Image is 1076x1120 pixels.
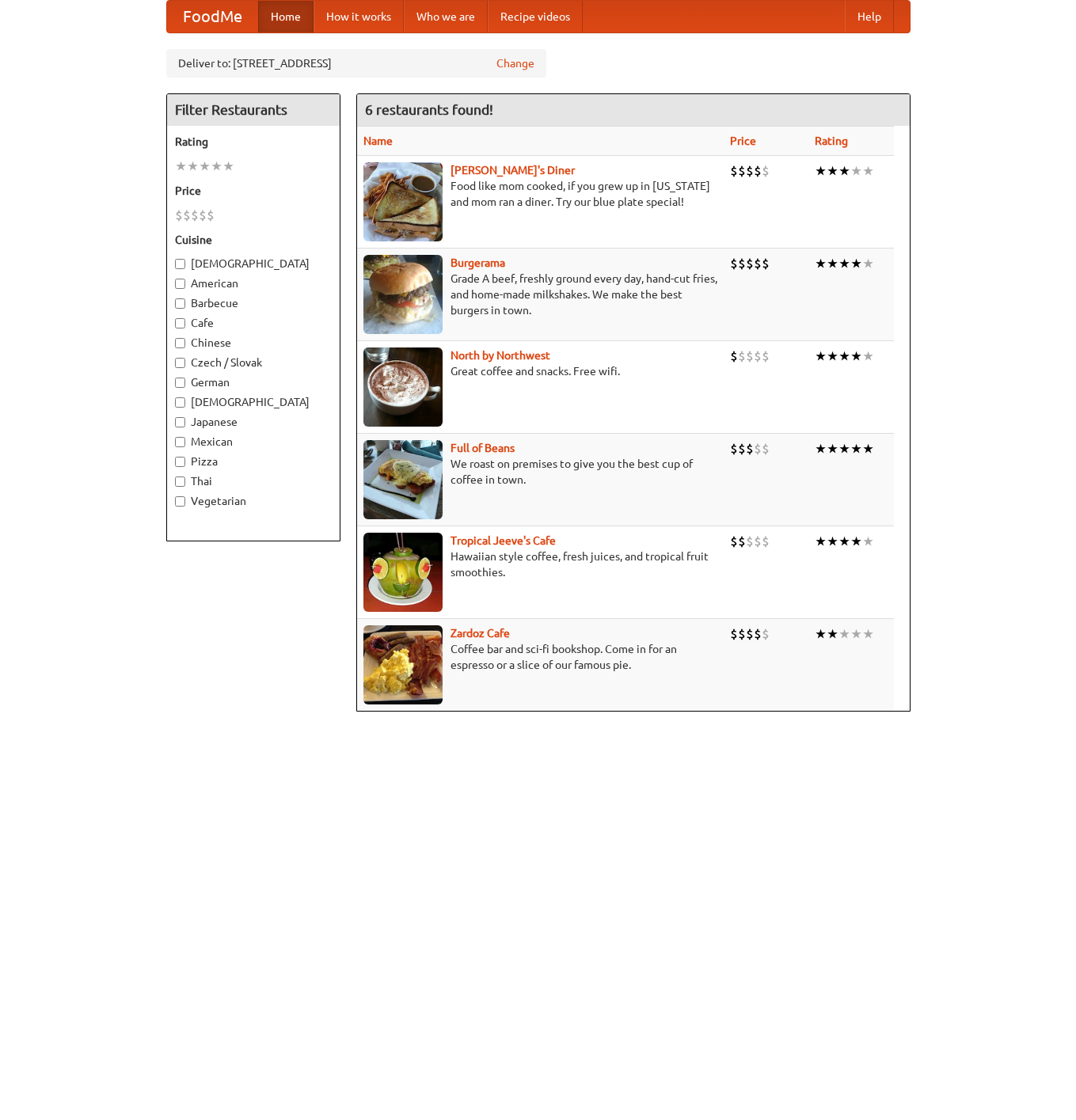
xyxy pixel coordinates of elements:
[167,1,258,32] a: FoodMe
[754,347,762,365] li: $
[850,440,862,457] li: ★
[175,473,332,489] label: Thai
[738,347,746,365] li: $
[754,533,762,550] li: $
[827,440,838,457] li: ★
[845,1,894,32] a: Help
[175,496,185,507] input: Vegetarian
[175,318,185,328] input: Cafe
[746,255,754,272] li: $
[363,549,717,580] p: Hawaiian style coffee, fresh juices, and tropical fruit smoothies.
[175,493,332,509] label: Vegetarian
[404,1,488,32] a: Who we are
[738,255,746,272] li: $
[363,363,717,379] p: Great coffee and snacks. Free wifi.
[827,255,838,272] li: ★
[175,374,332,390] label: German
[363,456,717,488] p: We roast on premises to give you the best cup of coffee in town.
[730,162,738,180] li: $
[175,315,332,331] label: Cafe
[175,298,185,309] input: Barbecue
[746,625,754,643] li: $
[175,476,185,487] input: Thai
[762,347,770,365] li: $
[730,255,738,272] li: $
[754,625,762,643] li: $
[451,534,556,547] a: Tropical Jeeve's Cafe
[762,440,770,457] li: $
[363,255,443,334] img: burgerama.jpg
[175,454,332,469] label: Pizza
[815,440,827,457] li: ★
[207,207,215,224] li: $
[451,164,575,177] a: [PERSON_NAME]'s Diner
[175,394,332,410] label: [DEMOGRAPHIC_DATA]
[746,347,754,365] li: $
[862,255,874,272] li: ★
[199,207,207,224] li: $
[451,256,505,269] b: Burgerama
[730,625,738,643] li: $
[754,255,762,272] li: $
[815,533,827,550] li: ★
[815,135,848,147] a: Rating
[175,397,185,408] input: [DEMOGRAPHIC_DATA]
[850,625,862,643] li: ★
[827,533,838,550] li: ★
[762,255,770,272] li: $
[738,625,746,643] li: $
[746,440,754,457] li: $
[363,347,443,427] img: north.jpg
[175,295,332,311] label: Barbecue
[166,49,546,78] div: Deliver to: [STREET_ADDRESS]
[838,347,850,365] li: ★
[496,55,534,71] a: Change
[838,533,850,550] li: ★
[488,1,583,32] a: Recipe videos
[363,641,717,673] p: Coffee bar and sci-fi bookshop. Come in for an espresso or a slice of our famous pie.
[850,533,862,550] li: ★
[451,442,515,454] a: Full of Beans
[175,434,332,450] label: Mexican
[363,440,443,519] img: beans.jpg
[175,358,185,368] input: Czech / Slovak
[862,440,874,457] li: ★
[199,158,211,175] li: ★
[175,183,332,199] h5: Price
[451,349,550,362] b: North by Northwest
[815,255,827,272] li: ★
[746,162,754,180] li: $
[175,457,185,467] input: Pizza
[850,255,862,272] li: ★
[175,207,183,224] li: $
[175,256,332,271] label: [DEMOGRAPHIC_DATA]
[363,178,717,210] p: Food like mom cooked, if you grew up in [US_STATE] and mom ran a diner. Try our blue plate special!
[363,135,393,147] a: Name
[827,162,838,180] li: ★
[451,627,510,640] a: Zardoz Cafe
[862,347,874,365] li: ★
[175,158,187,175] li: ★
[175,335,332,351] label: Chinese
[211,158,222,175] li: ★
[175,417,185,427] input: Japanese
[363,271,717,318] p: Grade A beef, freshly ground every day, hand-cut fries, and home-made milkshakes. We make the bes...
[730,135,756,147] a: Price
[258,1,314,32] a: Home
[187,158,199,175] li: ★
[762,625,770,643] li: $
[730,347,738,365] li: $
[738,533,746,550] li: $
[738,162,746,180] li: $
[754,440,762,457] li: $
[838,162,850,180] li: ★
[365,102,493,117] ng-pluralize: 6 restaurants found!
[175,259,185,269] input: [DEMOGRAPHIC_DATA]
[175,134,332,150] h5: Rating
[862,162,874,180] li: ★
[175,378,185,388] input: German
